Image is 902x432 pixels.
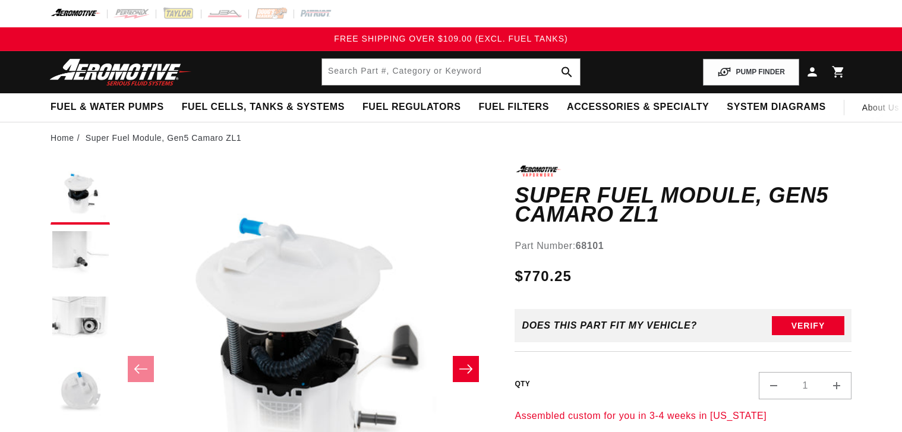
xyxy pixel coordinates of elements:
h1: Super Fuel Module, Gen5 Camaro ZL1 [515,186,851,223]
summary: Fuel & Water Pumps [42,93,173,121]
nav: breadcrumbs [51,131,851,144]
button: Load image 2 in gallery view [51,231,110,290]
button: Load image 1 in gallery view [51,165,110,225]
a: Home [51,131,74,144]
summary: Fuel Cells, Tanks & Systems [173,93,354,121]
span: Fuel Cells, Tanks & Systems [182,101,345,113]
strong: 68101 [576,241,604,251]
span: Accessories & Specialty [567,101,709,113]
button: search button [554,59,580,85]
summary: Fuel Regulators [354,93,469,121]
span: Fuel Filters [478,101,549,113]
span: About Us [862,103,899,112]
span: Fuel & Water Pumps [51,101,164,113]
button: Slide left [128,356,154,382]
div: Does This part fit My vehicle? [522,320,697,331]
summary: Accessories & Specialty [558,93,718,121]
p: Assembled custom for you in 3-4 weeks in [US_STATE] [515,408,851,424]
img: Aeromotive [46,58,195,86]
span: FREE SHIPPING OVER $109.00 (EXCL. FUEL TANKS) [334,34,567,43]
button: Load image 4 in gallery view [51,361,110,421]
li: Super Fuel Module, Gen5 Camaro ZL1 [86,131,241,144]
button: Load image 3 in gallery view [51,296,110,355]
span: $770.25 [515,266,572,287]
summary: Fuel Filters [469,93,558,121]
span: System Diagrams [727,101,825,113]
span: Fuel Regulators [362,101,461,113]
button: Slide right [453,356,479,382]
button: PUMP FINDER [703,59,799,86]
button: Verify [772,316,844,335]
div: Part Number: [515,238,851,254]
summary: System Diagrams [718,93,834,121]
input: Search by Part Number, Category or Keyword [322,59,580,85]
label: QTY [515,379,530,389]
